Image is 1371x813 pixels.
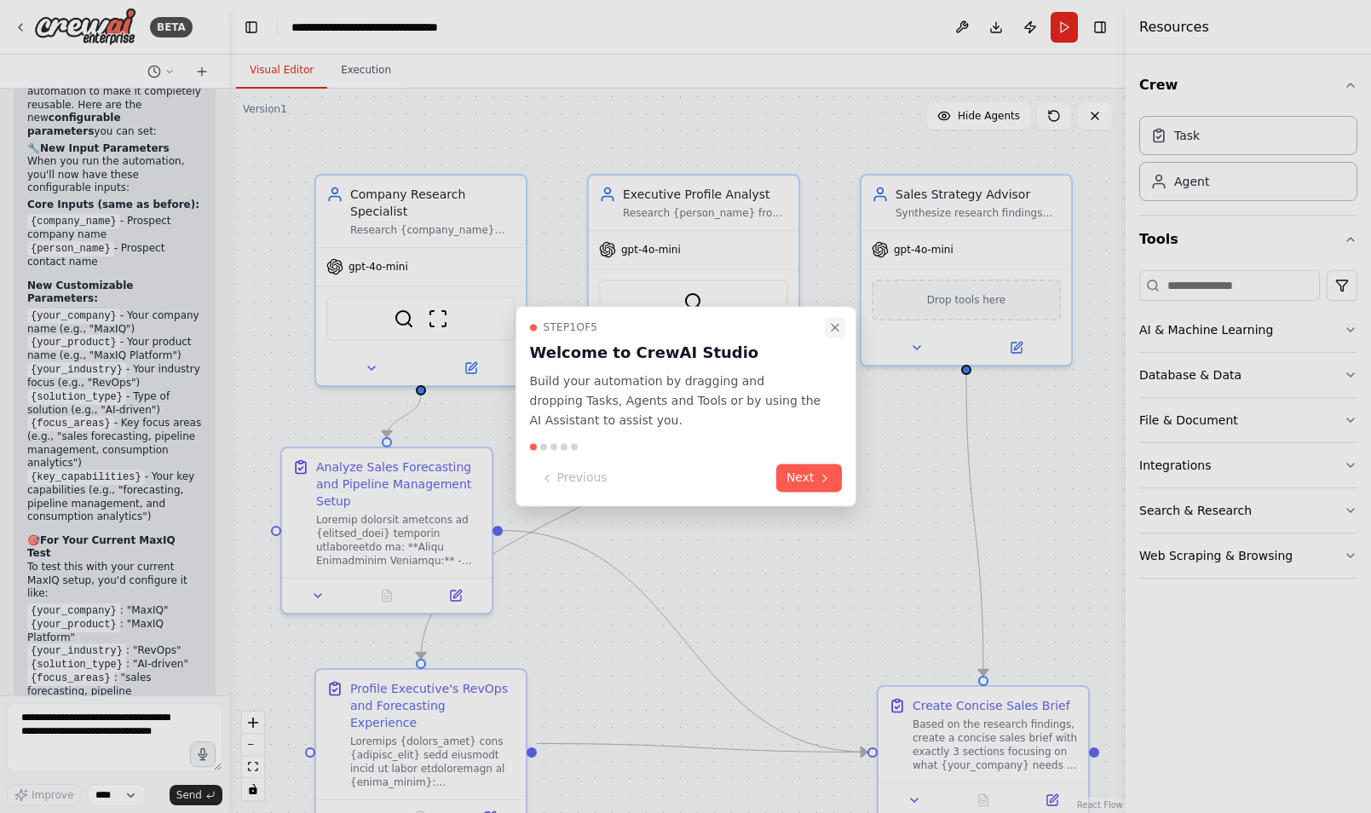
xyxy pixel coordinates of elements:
[776,464,842,493] button: Next
[530,372,821,430] p: Build your automation by dragging and dropping Tasks, Agents and Tools or by using the AI Assista...
[825,317,845,337] button: Close walkthrough
[530,464,618,493] button: Previous
[544,320,598,334] span: Step 1 of 5
[239,15,263,39] button: Hide left sidebar
[530,341,821,365] h3: Welcome to CrewAI Studio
